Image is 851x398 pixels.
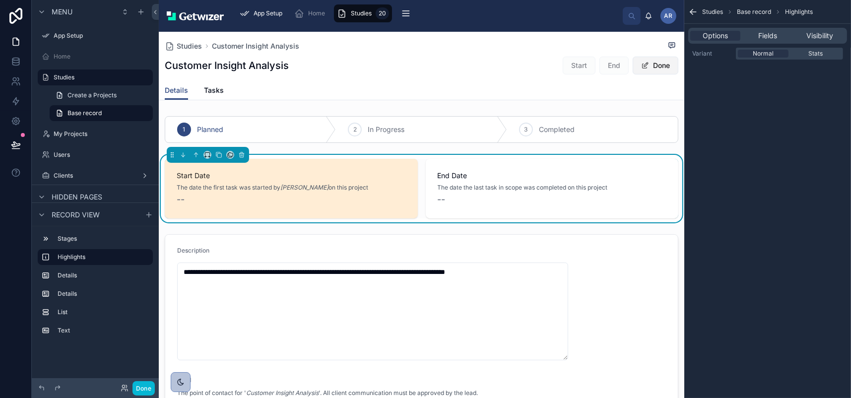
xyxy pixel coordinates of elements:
[438,184,608,192] span: The date the last task in scope was completed on this project
[177,193,185,206] span: --
[38,168,153,184] a: Clients
[54,130,151,138] label: My Projects
[703,31,728,41] span: Options
[334,4,392,22] a: Studies20
[58,308,149,316] label: List
[132,381,155,396] button: Done
[54,151,151,159] label: Users
[308,9,325,17] span: Home
[167,11,224,20] img: App logo
[52,192,102,202] span: Hidden pages
[177,171,406,181] span: Start Date
[38,28,153,44] a: App Setup
[165,59,289,72] h1: Customer Insight Analysis
[67,109,102,117] span: Base record
[58,235,149,243] label: Stages
[177,41,202,51] span: Studies
[376,7,389,19] div: 20
[54,32,151,40] label: App Setup
[758,31,777,41] span: Fields
[52,210,100,220] span: Record view
[702,8,723,16] span: Studies
[58,327,149,334] label: Text
[50,105,153,121] a: Base record
[237,4,289,22] a: App Setup
[737,8,771,16] span: Base record
[692,50,732,58] label: Variant
[54,53,151,61] label: Home
[212,41,299,51] a: Customer Insight Analysis
[38,126,153,142] a: My Projects
[633,57,678,74] button: Done
[58,271,149,279] label: Details
[54,73,147,81] label: Studies
[38,147,153,163] a: Users
[165,41,202,51] a: Studies
[38,69,153,85] a: Studies
[204,81,224,101] a: Tasks
[438,171,667,181] span: End Date
[58,253,145,261] label: Highlights
[177,184,368,192] span: The date the first task was started by on this project
[785,8,813,16] span: Highlights
[165,81,188,100] a: Details
[52,7,72,17] span: Menu
[232,2,623,24] div: scrollable content
[58,290,149,298] label: Details
[809,50,823,58] span: Stats
[351,9,372,17] span: Studies
[438,193,446,206] span: --
[291,4,332,22] a: Home
[204,85,224,95] span: Tasks
[38,49,153,65] a: Home
[67,91,117,99] span: Create a Projects
[32,226,159,348] div: scrollable content
[280,184,328,191] em: [PERSON_NAME]
[54,172,137,180] label: Clients
[753,50,774,58] span: Normal
[806,31,833,41] span: Visibility
[664,12,673,20] span: AR
[254,9,282,17] span: App Setup
[50,87,153,103] a: Create a Projects
[165,85,188,95] span: Details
